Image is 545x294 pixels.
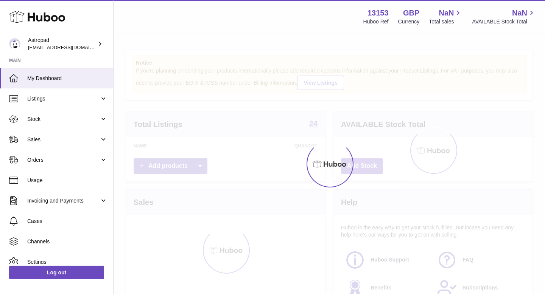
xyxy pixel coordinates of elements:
span: Invoicing and Payments [27,197,100,204]
span: My Dashboard [27,75,107,82]
span: Stock [27,116,100,123]
span: [EMAIL_ADDRESS][DOMAIN_NAME] [28,44,111,50]
div: Currency [398,18,420,25]
span: Cases [27,218,107,225]
div: Astropad [28,37,96,51]
span: Listings [27,95,100,102]
span: Channels [27,238,107,245]
span: Total sales [429,18,462,25]
span: Orders [27,156,100,164]
span: NaN [512,8,527,18]
span: AVAILABLE Stock Total [472,18,536,25]
span: NaN [439,8,454,18]
span: Usage [27,177,107,184]
strong: GBP [403,8,419,18]
span: Settings [27,258,107,266]
img: matt@astropad.com [9,38,20,50]
a: NaN Total sales [429,8,462,25]
div: Huboo Ref [363,18,389,25]
a: NaN AVAILABLE Stock Total [472,8,536,25]
span: Sales [27,136,100,143]
strong: 13153 [367,8,389,18]
a: Log out [9,266,104,279]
